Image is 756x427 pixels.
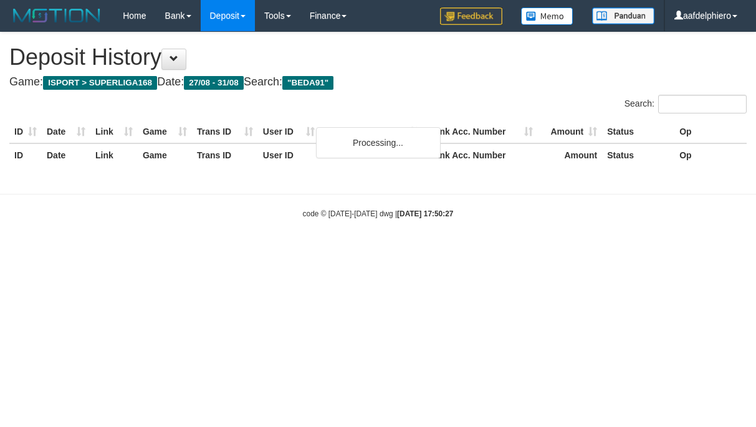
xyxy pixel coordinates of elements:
[9,120,42,143] th: ID
[602,120,674,143] th: Status
[9,143,42,166] th: ID
[192,143,258,166] th: Trans ID
[424,143,538,166] th: Bank Acc. Number
[192,120,258,143] th: Trans ID
[303,209,454,218] small: code © [DATE]-[DATE] dwg |
[592,7,654,24] img: panduan.png
[184,76,244,90] span: 27/08 - 31/08
[316,127,441,158] div: Processing...
[440,7,502,25] img: Feedback.jpg
[538,120,602,143] th: Amount
[258,143,320,166] th: User ID
[538,143,602,166] th: Amount
[138,120,192,143] th: Game
[42,120,90,143] th: Date
[42,143,90,166] th: Date
[9,6,104,25] img: MOTION_logo.png
[674,120,747,143] th: Op
[424,120,538,143] th: Bank Acc. Number
[624,95,747,113] label: Search:
[138,143,192,166] th: Game
[658,95,747,113] input: Search:
[397,209,453,218] strong: [DATE] 17:50:27
[43,76,157,90] span: ISPORT > SUPERLIGA168
[674,143,747,166] th: Op
[320,120,424,143] th: Bank Acc. Name
[602,143,674,166] th: Status
[258,120,320,143] th: User ID
[521,7,573,25] img: Button%20Memo.svg
[90,143,138,166] th: Link
[90,120,138,143] th: Link
[282,76,333,90] span: "BEDA91"
[9,76,747,89] h4: Game: Date: Search:
[9,45,747,70] h1: Deposit History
